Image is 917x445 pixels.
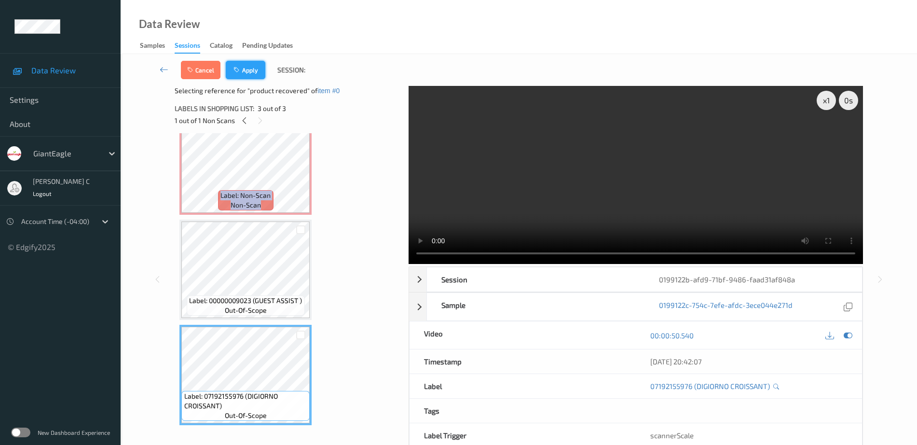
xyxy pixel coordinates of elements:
[317,87,340,95] button: item #0
[659,300,793,313] a: 0199122c-754c-7efe-afdc-3ece044e271d
[189,296,302,306] span: Label: 00000009023 (GUEST ASSIST )
[650,357,848,366] div: [DATE] 20:42:07
[409,267,862,292] div: Session0199122b-afd9-71bf-9486-faad31af848a
[210,41,233,53] div: Catalog
[427,293,644,320] div: Sample
[410,374,636,398] div: Label
[242,39,302,53] a: Pending Updates
[139,19,200,29] div: Data Review
[644,267,862,292] div: 0199122b-afd9-71bf-9486-faad31af848a
[140,39,175,53] a: Samples
[140,41,165,53] div: Samples
[650,331,694,340] a: 00:00:50.540
[225,306,267,315] span: out-of-scope
[410,399,636,423] div: Tags
[839,91,858,110] div: 0 s
[277,65,305,75] span: Session:
[184,391,308,411] span: Label: 07192155976 (DIGIORNO CROISSANT)
[242,41,293,53] div: Pending Updates
[210,39,242,53] a: Catalog
[817,91,836,110] div: x 1
[410,349,636,374] div: Timestamp
[175,114,402,126] div: 1 out of 1 Non Scans
[181,61,220,79] button: Cancel
[231,200,261,210] span: non-scan
[409,292,862,321] div: Sample0199122c-754c-7efe-afdc-3ece044e271d
[226,61,265,79] button: Apply
[410,321,636,349] div: Video
[427,267,644,292] div: Session
[175,41,200,54] div: Sessions
[225,411,267,420] span: out-of-scope
[258,104,286,113] span: 3 out of 3
[650,381,770,391] a: 07192155976 (DIGIORNO CROISSANT)
[175,104,254,113] span: Labels in shopping list:
[175,86,340,96] span: Selecting reference for "product recovered" of
[175,39,210,54] a: Sessions
[220,191,271,200] span: Label: Non-Scan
